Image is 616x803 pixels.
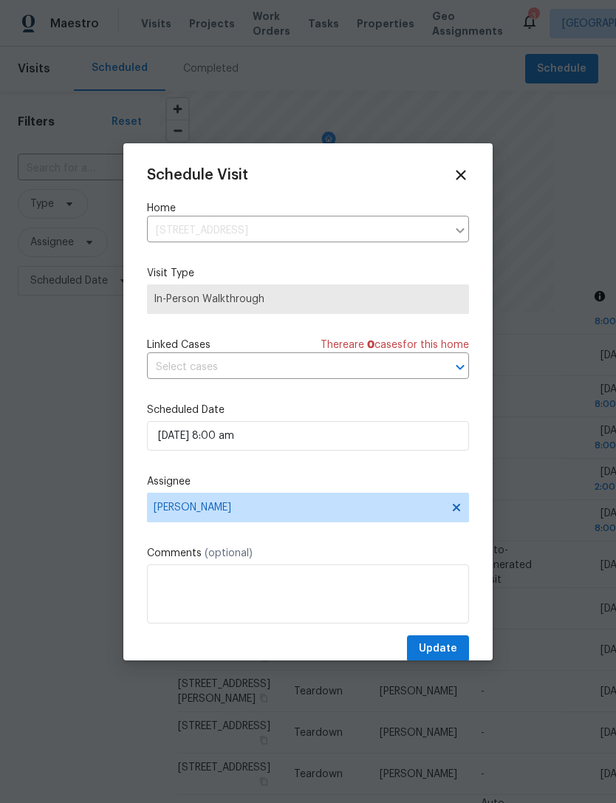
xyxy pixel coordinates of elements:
span: There are case s for this home [321,338,469,352]
label: Comments [147,546,469,561]
label: Scheduled Date [147,403,469,417]
span: Update [419,640,457,658]
span: Linked Cases [147,338,211,352]
span: (optional) [205,548,253,558]
span: [PERSON_NAME] [154,502,443,513]
label: Home [147,201,469,216]
input: Select cases [147,356,428,379]
button: Update [407,635,469,663]
input: M/D/YYYY [147,421,469,451]
label: Assignee [147,474,469,489]
span: Schedule Visit [147,168,248,182]
span: Close [453,167,469,183]
span: In-Person Walkthrough [154,292,462,307]
span: 0 [367,340,374,350]
label: Visit Type [147,266,469,281]
button: Open [450,357,470,377]
input: Enter in an address [147,219,447,242]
